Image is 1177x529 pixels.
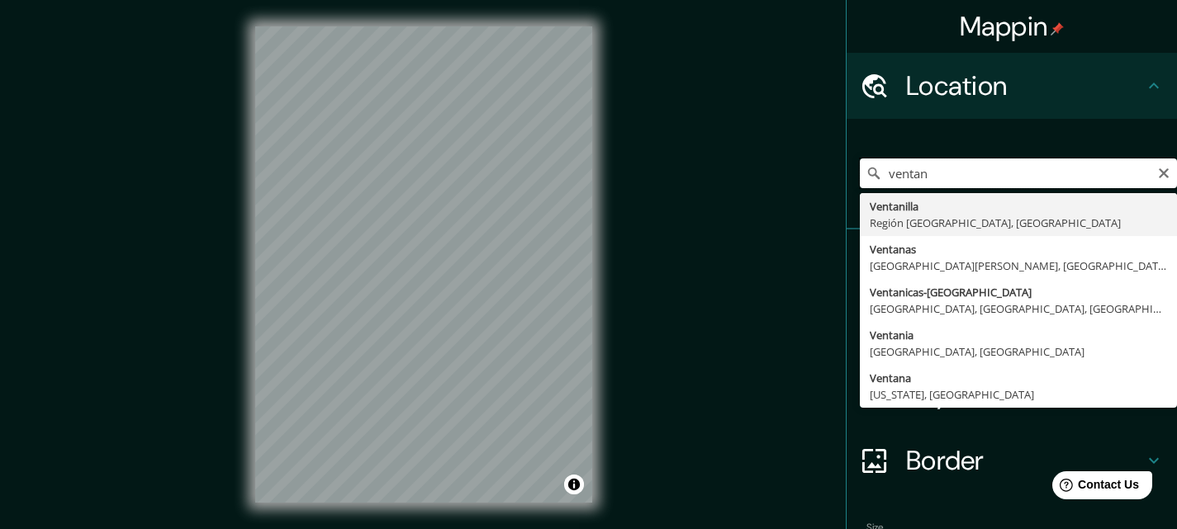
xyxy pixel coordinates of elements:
h4: Location [906,69,1144,102]
div: Ventanilla [870,198,1167,215]
div: Ventania [870,327,1167,343]
h4: Layout [906,378,1144,411]
input: Pick your city or area [860,158,1177,188]
button: Clear [1157,164,1170,180]
div: Ventanicas-[GEOGRAPHIC_DATA] [870,284,1167,300]
div: Ventanas [870,241,1167,257]
div: [GEOGRAPHIC_DATA], [GEOGRAPHIC_DATA], [GEOGRAPHIC_DATA] [870,300,1167,317]
img: pin-icon.png [1051,22,1064,35]
div: Región [GEOGRAPHIC_DATA], [GEOGRAPHIC_DATA] [870,215,1167,231]
h4: Mappin [960,10,1065,43]
div: Border [847,427,1177,494]
div: Layout [847,361,1177,427]
div: [US_STATE], [GEOGRAPHIC_DATA] [870,386,1167,403]
div: [GEOGRAPHIC_DATA], [GEOGRAPHIC_DATA] [870,343,1167,360]
canvas: Map [255,26,592,503]
div: Location [847,53,1177,119]
iframe: Help widget launcher [1030,465,1159,511]
div: Style [847,295,1177,361]
button: Toggle attribution [564,475,584,494]
h4: Border [906,444,1144,477]
div: [GEOGRAPHIC_DATA][PERSON_NAME], [GEOGRAPHIC_DATA] [870,257,1167,274]
div: Ventana [870,370,1167,386]
div: Pins [847,229,1177,295]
